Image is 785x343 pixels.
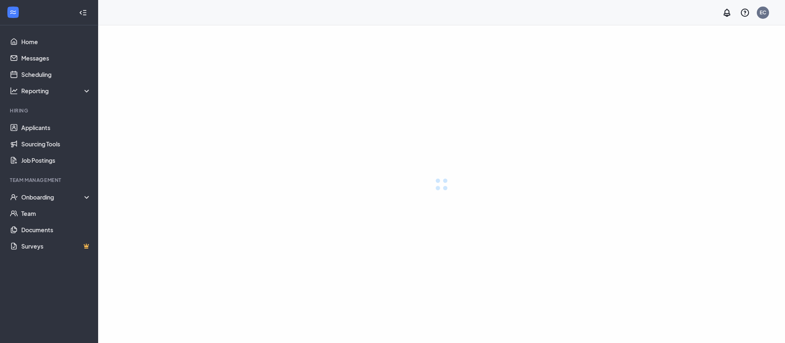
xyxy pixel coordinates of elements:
[21,222,91,238] a: Documents
[740,8,750,18] svg: QuestionInfo
[21,238,91,254] a: SurveysCrown
[10,193,18,201] svg: UserCheck
[21,87,92,95] div: Reporting
[21,66,91,83] a: Scheduling
[10,107,90,114] div: Hiring
[10,87,18,95] svg: Analysis
[21,136,91,152] a: Sourcing Tools
[21,119,91,136] a: Applicants
[21,205,91,222] a: Team
[760,9,766,16] div: EC
[21,50,91,66] a: Messages
[722,8,732,18] svg: Notifications
[10,177,90,184] div: Team Management
[21,152,91,168] a: Job Postings
[21,34,91,50] a: Home
[79,9,87,17] svg: Collapse
[9,8,17,16] svg: WorkstreamLogo
[21,193,92,201] div: Onboarding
